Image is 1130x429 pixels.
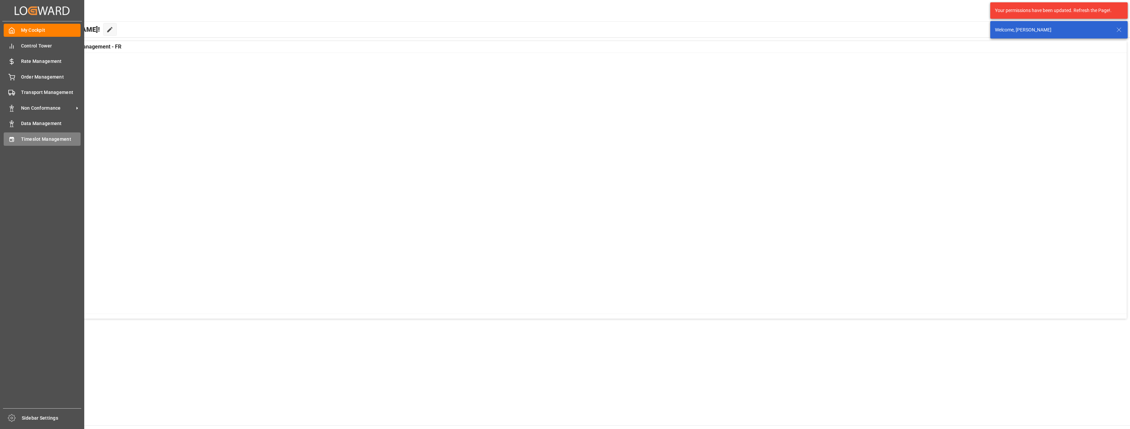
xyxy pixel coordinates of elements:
span: Hello [PERSON_NAME]! [28,23,100,36]
div: Your permissions have been updated. Refresh the Page!. [995,7,1118,14]
a: Timeslot Management [4,132,81,145]
div: Welcome, [PERSON_NAME] [995,26,1110,33]
span: Control Tower [21,42,81,49]
a: Data Management [4,117,81,130]
span: Rate Management [21,58,81,65]
span: Timeslot Management [21,136,81,143]
span: Data Management [21,120,81,127]
a: My Cockpit [4,24,81,37]
a: Order Management [4,70,81,83]
span: Transport Management [21,89,81,96]
span: My Cockpit [21,27,81,34]
span: Non Conformance [21,105,74,112]
a: Control Tower [4,39,81,52]
span: Sidebar Settings [22,415,82,422]
a: Rate Management [4,55,81,68]
span: Order Management [21,74,81,81]
a: Transport Management [4,86,81,99]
